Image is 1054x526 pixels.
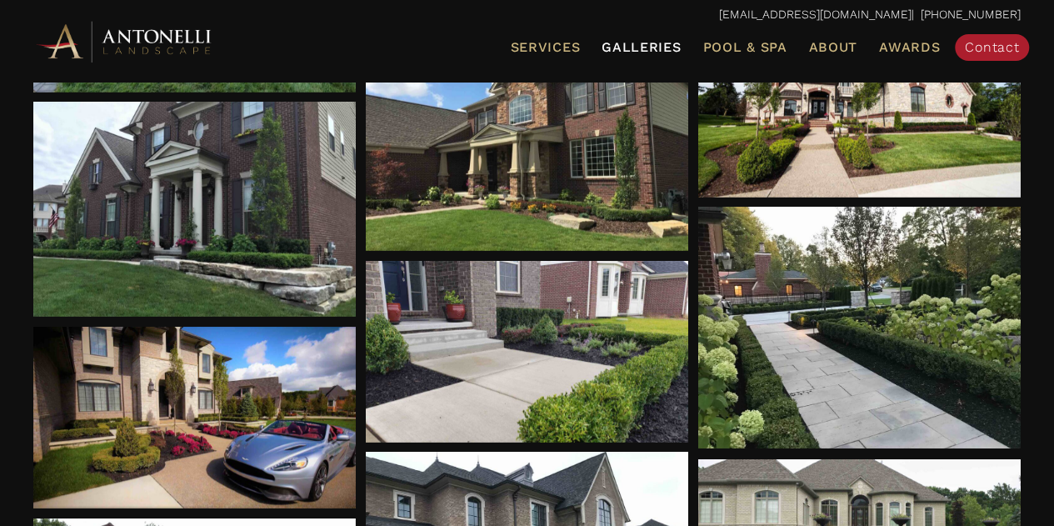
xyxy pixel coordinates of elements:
span: Services [510,41,580,54]
a: Contact [955,34,1029,61]
a: About [802,37,864,58]
img: Antonelli Horizontal Logo [33,18,217,64]
p: | [PHONE_NUMBER] [33,4,1021,26]
span: Pool & Spa [702,39,787,55]
a: Galleries [595,37,687,58]
a: Pool & Spa [696,37,793,58]
a: Services [503,37,587,58]
span: About [808,41,857,54]
a: Awards [872,37,947,58]
span: Awards [879,39,940,55]
span: Galleries [602,39,681,55]
a: [EMAIL_ADDRESS][DOMAIN_NAME] [719,8,912,21]
span: Contact [965,39,1019,55]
